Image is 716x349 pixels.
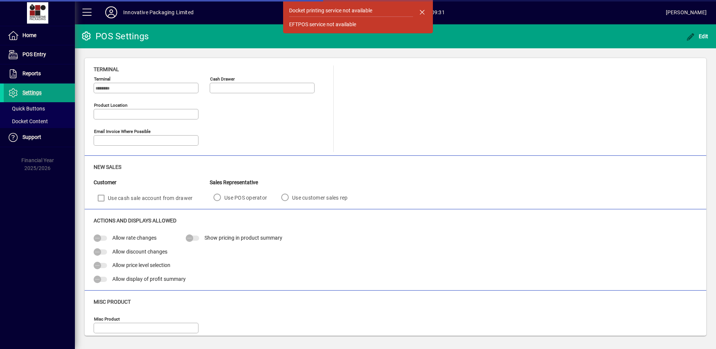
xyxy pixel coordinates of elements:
[94,179,210,186] div: Customer
[4,102,75,115] a: Quick Buttons
[4,26,75,45] a: Home
[94,66,119,72] span: Terminal
[123,6,194,18] div: Innovative Packaging Limited
[4,45,75,64] a: POS Entry
[94,218,176,224] span: Actions and Displays Allowed
[686,33,709,39] span: Edit
[210,179,358,186] div: Sales Representative
[22,70,41,76] span: Reports
[22,32,36,38] span: Home
[204,235,282,241] span: Show pricing in product summary
[112,249,167,255] span: Allow discount changes
[22,89,42,95] span: Settings
[94,103,127,108] mat-label: Product location
[94,129,151,134] mat-label: Email Invoice where possible
[94,164,121,170] span: New Sales
[94,316,120,322] mat-label: Misc Product
[684,30,710,43] button: Edit
[99,6,123,19] button: Profile
[7,106,45,112] span: Quick Buttons
[94,299,131,305] span: Misc Product
[112,276,186,282] span: Allow display of profit summary
[4,64,75,83] a: Reports
[210,76,235,82] mat-label: Cash Drawer
[112,235,157,241] span: Allow rate changes
[7,118,48,124] span: Docket Content
[4,128,75,147] a: Support
[112,262,170,268] span: Allow price level selection
[22,51,46,57] span: POS Entry
[289,21,356,28] div: EFTPOS service not available
[666,6,707,18] div: [PERSON_NAME]
[4,115,75,128] a: Docket Content
[81,30,149,42] div: POS Settings
[194,6,666,18] span: [DATE] 09:31
[22,134,41,140] span: Support
[94,76,110,82] mat-label: Terminal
